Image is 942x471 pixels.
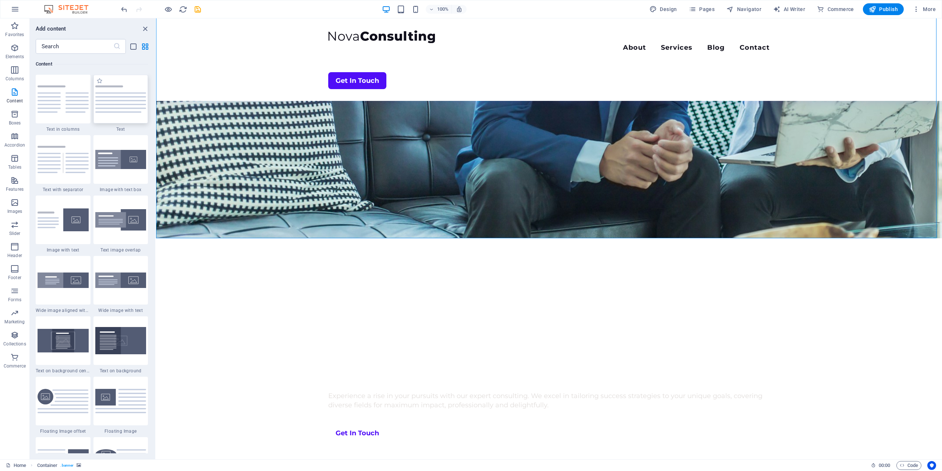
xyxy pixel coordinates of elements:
p: Marketing [4,319,25,325]
img: wide-image-with-text-aligned.svg [38,273,89,288]
p: Content [7,98,23,104]
p: Collections [3,341,26,347]
span: Pages [689,6,715,13]
button: Publish [863,3,904,15]
span: Image with text [36,247,91,253]
button: Pages [686,3,718,15]
span: Navigator [726,6,761,13]
img: text.svg [95,85,146,113]
span: Wide image aligned with text [36,307,91,313]
span: Commerce [817,6,854,13]
div: Text [93,75,148,132]
img: text-with-image-v4.svg [38,208,89,231]
span: Text image overlap [93,247,148,253]
img: text-image-overlap.svg [95,209,146,231]
div: Text image overlap [93,196,148,253]
img: floating-image-offset.svg [38,389,89,414]
span: Wide image with text [93,307,148,313]
input: Search [36,39,113,54]
div: Text on background [93,316,148,374]
img: text-with-separator.svg [38,146,89,173]
img: text-on-bacground.svg [95,327,146,354]
button: 100% [426,5,452,14]
img: wide-image-with-text.svg [95,273,146,288]
span: : [884,463,885,468]
a: Click to cancel selection. Double-click to open Pages [6,461,26,470]
button: Navigator [723,3,764,15]
p: Images [7,208,22,214]
p: Commerce [4,363,26,369]
button: list-view [129,42,138,51]
span: 00 00 [879,461,890,470]
button: reload [178,5,187,14]
p: Elements [6,54,24,60]
i: Save (Ctrl+S) [194,5,202,14]
div: Wide image with text [93,256,148,313]
p: Forms [8,297,21,303]
i: Reload page [179,5,187,14]
button: AI Writer [770,3,808,15]
h6: Content [36,60,148,68]
span: Text in columns [36,126,91,132]
span: Floating Image offset [36,428,91,434]
span: AI Writer [773,6,805,13]
span: Image with text box [93,187,148,193]
button: More [910,3,939,15]
p: Boxes [9,120,21,126]
i: This element contains a background [77,463,81,467]
button: grid-view [141,42,149,51]
h6: 100% [437,5,449,14]
button: Usercentrics [927,461,936,470]
span: Text with separator [36,187,91,193]
h6: Session time [871,461,890,470]
button: close panel [141,24,149,33]
button: Commerce [814,3,857,15]
nav: breadcrumb [37,461,81,470]
div: Design (Ctrl+Alt+Y) [647,3,680,15]
i: Undo: Change text (Ctrl+Z) [120,5,128,14]
img: text-in-columns.svg [38,85,89,113]
p: Favorites [5,32,24,38]
span: . banner [60,461,74,470]
button: undo [120,5,128,14]
img: image-with-text-box.svg [95,150,146,169]
span: Text on background centered [36,368,91,374]
span: Text on background [93,368,148,374]
div: Text in columns [36,75,91,132]
div: Text on background centered [36,316,91,374]
div: Image with text box [93,135,148,193]
img: Editor Logo [42,5,98,14]
p: Slider [9,231,21,236]
p: Header [7,253,22,259]
button: Click here to leave preview mode and continue editing [164,5,173,14]
span: Add to favorites [96,78,103,84]
div: Floating Image [93,377,148,434]
span: Design [649,6,677,13]
i: On resize automatically adjust zoom level to fit chosen device. [456,6,463,13]
div: Floating Image offset [36,377,91,434]
div: Image with text [36,196,91,253]
p: Tables [8,164,21,170]
button: save [193,5,202,14]
span: More [913,6,936,13]
p: Columns [6,76,24,82]
div: Text with separator [36,135,91,193]
span: Text [93,126,148,132]
button: Design [647,3,680,15]
span: Code [900,461,918,470]
p: Features [6,186,24,192]
span: Click to select. Double-click to edit [37,461,58,470]
h6: Add content [36,24,66,33]
button: Code [896,461,921,470]
div: Wide image aligned with text [36,256,91,313]
p: Accordion [4,142,25,148]
img: text-on-background-centered.svg [38,329,89,352]
p: Footer [8,275,21,281]
img: floating-image.svg [95,389,146,413]
span: Floating Image [93,428,148,434]
span: Publish [869,6,898,13]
